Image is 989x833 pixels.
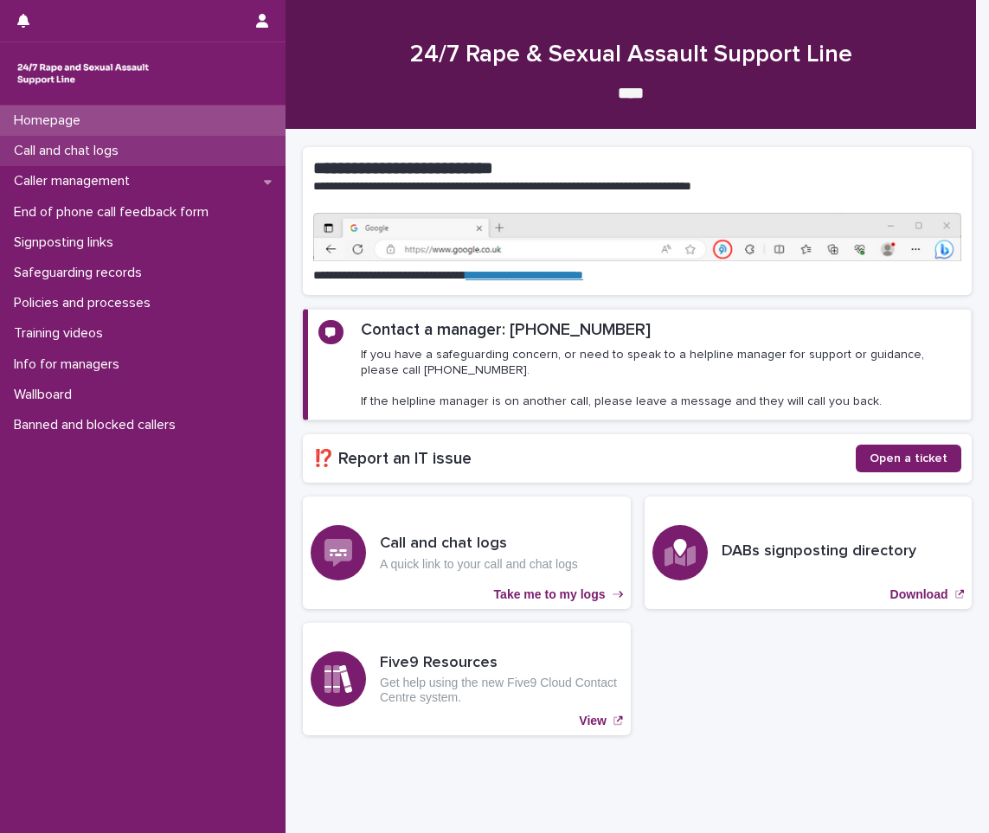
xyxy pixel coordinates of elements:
[856,445,961,472] a: Open a ticket
[303,623,631,735] a: View
[7,295,164,311] p: Policies and processes
[14,56,152,91] img: rhQMoQhaT3yELyF149Cw
[579,714,607,728] p: View
[7,265,156,281] p: Safeguarding records
[380,557,578,572] p: A quick link to your call and chat logs
[380,535,578,554] h3: Call and chat logs
[494,587,606,602] p: Take me to my logs
[7,204,222,221] p: End of phone call feedback form
[870,452,947,465] span: Open a ticket
[7,387,86,403] p: Wallboard
[313,213,961,261] img: https%3A%2F%2Fcdn.document360.io%2F0deca9d6-0dac-4e56-9e8f-8d9979bfce0e%2FImages%2FDocumentation%...
[722,542,916,561] h3: DABs signposting directory
[7,234,127,251] p: Signposting links
[380,676,623,705] p: Get help using the new Five9 Cloud Contact Centre system.
[7,112,94,129] p: Homepage
[7,356,133,373] p: Info for managers
[7,325,117,342] p: Training videos
[645,497,973,609] a: Download
[303,41,959,70] h1: 24/7 Rape & Sexual Assault Support Line
[7,417,189,433] p: Banned and blocked callers
[361,347,960,410] p: If you have a safeguarding concern, or need to speak to a helpline manager for support or guidanc...
[313,449,856,469] h2: ⁉️ Report an IT issue
[380,654,623,673] h3: Five9 Resources
[890,587,948,602] p: Download
[7,143,132,159] p: Call and chat logs
[303,497,631,609] a: Take me to my logs
[7,173,144,189] p: Caller management
[361,320,651,340] h2: Contact a manager: [PHONE_NUMBER]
